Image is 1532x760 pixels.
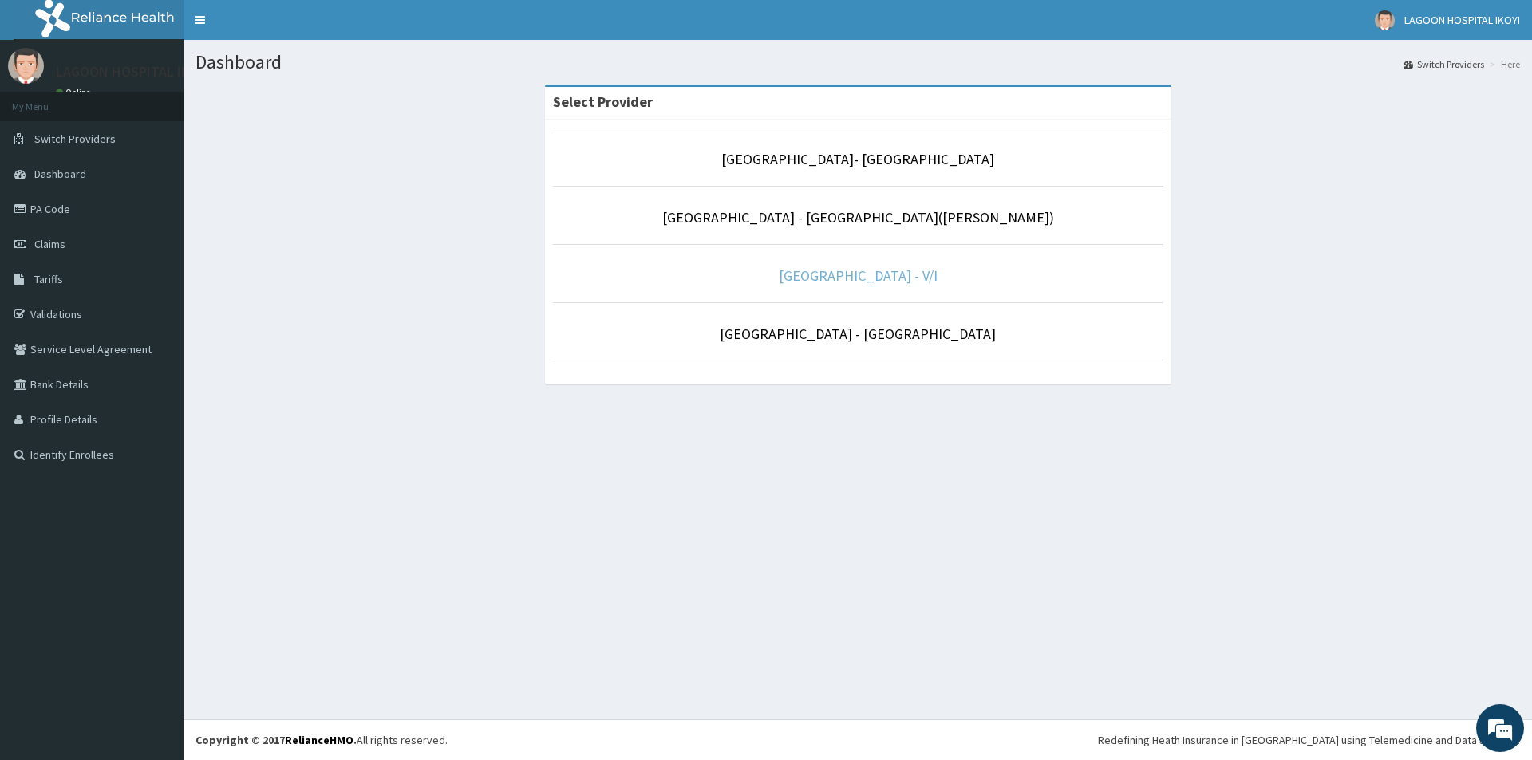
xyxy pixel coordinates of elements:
[184,719,1532,760] footer: All rights reserved.
[662,208,1054,226] a: [GEOGRAPHIC_DATA] - [GEOGRAPHIC_DATA]([PERSON_NAME])
[195,52,1520,73] h1: Dashboard
[1486,57,1520,71] li: Here
[195,733,357,747] strong: Copyright © 2017 .
[285,733,353,747] a: RelianceHMO
[720,325,996,343] a: [GEOGRAPHIC_DATA] - [GEOGRAPHIC_DATA]
[8,48,44,84] img: User Image
[553,93,653,111] strong: Select Provider
[1375,10,1395,30] img: User Image
[1404,57,1484,71] a: Switch Providers
[34,272,63,286] span: Tariffs
[34,237,65,251] span: Claims
[721,150,994,168] a: [GEOGRAPHIC_DATA]- [GEOGRAPHIC_DATA]
[56,87,94,98] a: Online
[56,65,210,79] p: LAGOON HOSPITAL IKOYI
[1404,13,1520,27] span: LAGOON HOSPITAL IKOYI
[779,266,938,285] a: [GEOGRAPHIC_DATA] - V/I
[34,167,86,181] span: Dashboard
[34,132,116,146] span: Switch Providers
[1098,732,1520,748] div: Redefining Heath Insurance in [GEOGRAPHIC_DATA] using Telemedicine and Data Science!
